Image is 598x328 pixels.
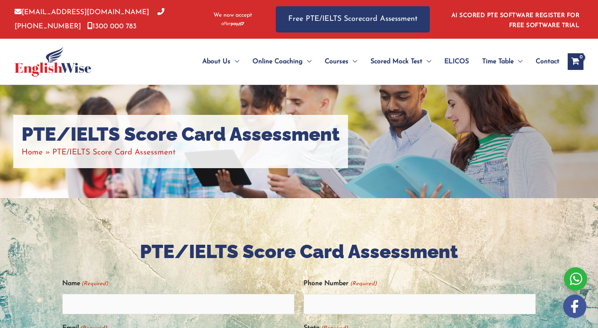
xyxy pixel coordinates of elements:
[370,47,422,76] span: Scored Mock Test
[230,47,239,76] span: Menu Toggle
[563,295,586,318] img: white-facebook.png
[482,47,514,76] span: Time Table
[62,277,108,291] label: Name
[475,47,529,76] a: Time TableMenu Toggle
[325,47,348,76] span: Courses
[304,277,376,291] label: Phone Number
[202,47,230,76] span: About Us
[15,9,164,30] a: [PHONE_NUMBER]
[221,22,244,26] img: Afterpay-Logo
[182,47,559,76] nav: Site Navigation: Main Menu
[15,47,91,77] img: cropped-ew-logo
[15,9,149,16] a: [EMAIL_ADDRESS][DOMAIN_NAME]
[444,47,469,76] span: ELICOS
[318,47,364,76] a: CoursesMenu Toggle
[514,47,522,76] span: Menu Toggle
[252,47,303,76] span: Online Coaching
[87,23,137,30] a: 1300 000 783
[213,11,252,20] span: We now accept
[536,47,559,76] span: Contact
[364,47,438,76] a: Scored Mock TestMenu Toggle
[451,12,580,29] a: AI SCORED PTE SOFTWARE REGISTER FOR FREE SOFTWARE TRIAL
[52,149,176,157] span: PTE/IELTS Score Card Assessment
[422,47,431,76] span: Menu Toggle
[246,47,318,76] a: Online CoachingMenu Toggle
[196,47,246,76] a: About UsMenu Toggle
[446,6,583,33] aside: Header Widget 1
[22,146,340,159] nav: Breadcrumbs
[62,240,536,264] h2: PTE/IELTS Score Card Assessment
[22,149,43,157] a: Home
[81,277,108,291] span: (Required)
[529,47,559,76] a: Contact
[349,277,377,291] span: (Required)
[303,47,311,76] span: Menu Toggle
[568,53,583,70] a: View Shopping Cart, empty
[22,123,340,146] h1: PTE/IELTS Score Card Assessment
[438,47,475,76] a: ELICOS
[348,47,357,76] span: Menu Toggle
[276,6,430,32] a: Free PTE/IELTS Scorecard Assessment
